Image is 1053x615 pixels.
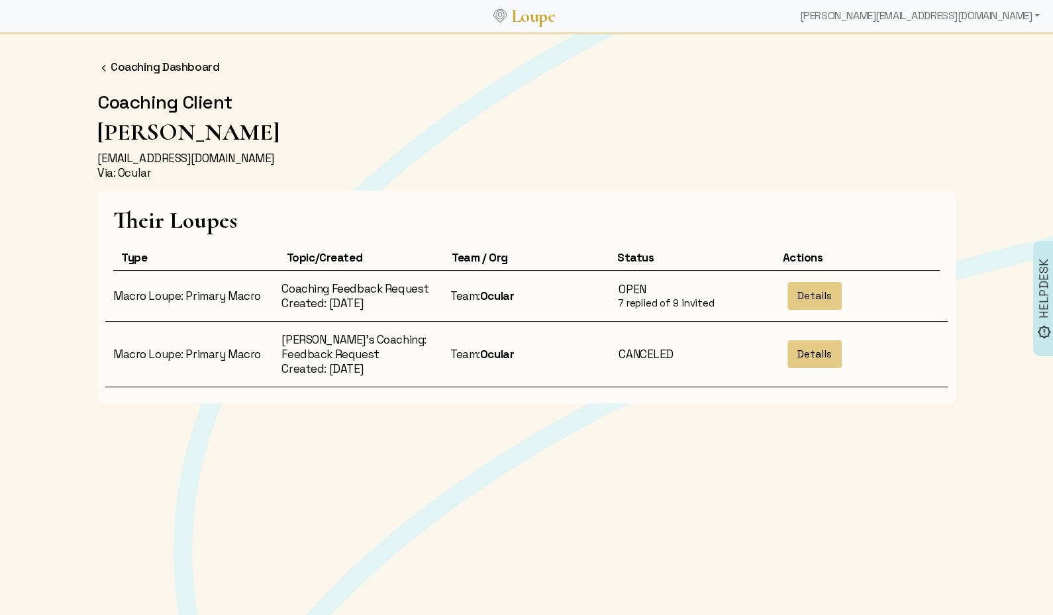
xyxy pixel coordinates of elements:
div: Topic/Created [279,250,444,265]
button: Details [787,340,842,368]
img: FFFF [97,62,111,75]
a: Loupe [507,4,560,28]
div: [PERSON_NAME]'s Coaching: Feedback Request Created: [DATE] [274,332,442,376]
div: Team: [442,347,611,361]
strong: Ocular [480,289,514,303]
p: [EMAIL_ADDRESS][DOMAIN_NAME] Via: Ocular [89,151,964,180]
h1: [PERSON_NAME] [89,118,964,146]
div: [PERSON_NAME][EMAIL_ADDRESS][DOMAIN_NAME] [795,3,1045,29]
div: Macro Loupe: Primary Macro [105,347,274,361]
a: Coaching Dashboard [111,60,219,74]
button: Details [787,282,842,310]
h2: Coaching Client [89,91,964,113]
div: Type [113,250,279,265]
div: OPEN [619,282,771,297]
img: brightness_alert_FILL0_wght500_GRAD0_ops.svg [1037,324,1051,338]
div: Actions [774,250,940,265]
strong: Ocular [480,347,514,361]
div: CANCELED [619,347,771,361]
div: 7 replied of 9 invited [619,297,771,310]
div: Coaching Feedback Request Created: [DATE] [274,281,442,310]
div: Team / Org [444,250,609,265]
img: Loupe Logo [493,9,507,23]
div: Status [609,250,775,265]
div: Team: [442,289,611,303]
h1: Their Loupes [113,207,940,234]
div: Macro Loupe: Primary Macro [105,289,274,303]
